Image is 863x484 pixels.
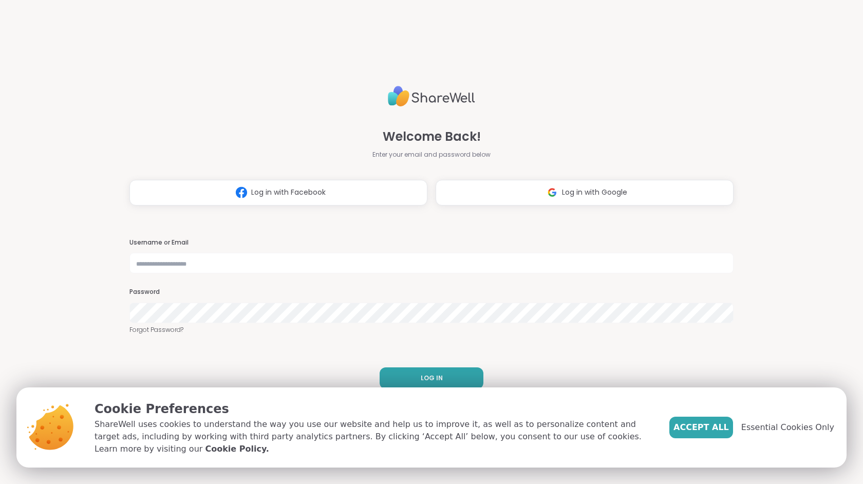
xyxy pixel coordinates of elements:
[669,417,733,438] button: Accept All
[562,187,627,198] span: Log in with Google
[95,400,653,418] p: Cookie Preferences
[205,443,269,455] a: Cookie Policy.
[388,82,475,111] img: ShareWell Logo
[232,183,251,202] img: ShareWell Logomark
[251,187,326,198] span: Log in with Facebook
[542,183,562,202] img: ShareWell Logomark
[129,325,734,334] a: Forgot Password?
[741,421,834,434] span: Essential Cookies Only
[129,288,734,296] h3: Password
[383,127,481,146] span: Welcome Back!
[436,180,734,206] button: Log in with Google
[380,367,483,389] button: LOG IN
[129,238,734,247] h3: Username or Email
[372,150,491,159] span: Enter your email and password below
[129,180,427,206] button: Log in with Facebook
[673,421,729,434] span: Accept All
[421,374,443,383] span: LOG IN
[95,418,653,455] p: ShareWell uses cookies to understand the way you use our website and help us to improve it, as we...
